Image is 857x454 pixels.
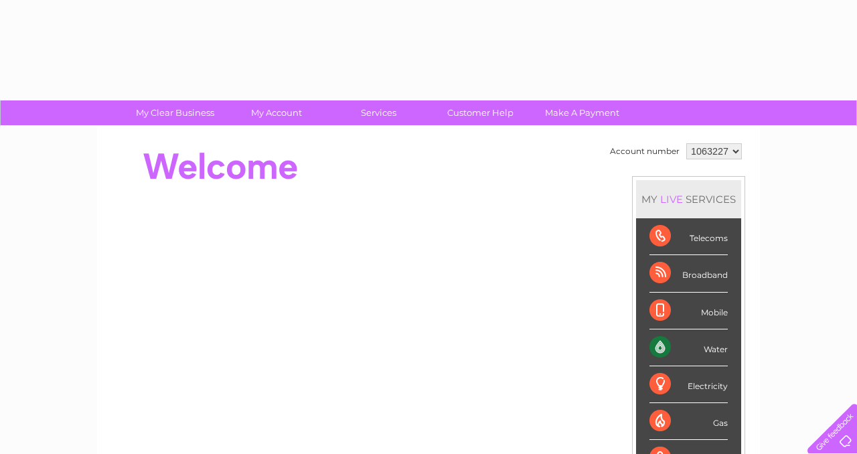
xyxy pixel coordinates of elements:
[657,193,686,206] div: LIVE
[649,366,728,403] div: Electricity
[222,100,332,125] a: My Account
[425,100,536,125] a: Customer Help
[120,100,230,125] a: My Clear Business
[649,329,728,366] div: Water
[649,218,728,255] div: Telecoms
[649,293,728,329] div: Mobile
[649,403,728,440] div: Gas
[607,140,683,163] td: Account number
[527,100,637,125] a: Make A Payment
[323,100,434,125] a: Services
[649,255,728,292] div: Broadband
[636,180,741,218] div: MY SERVICES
